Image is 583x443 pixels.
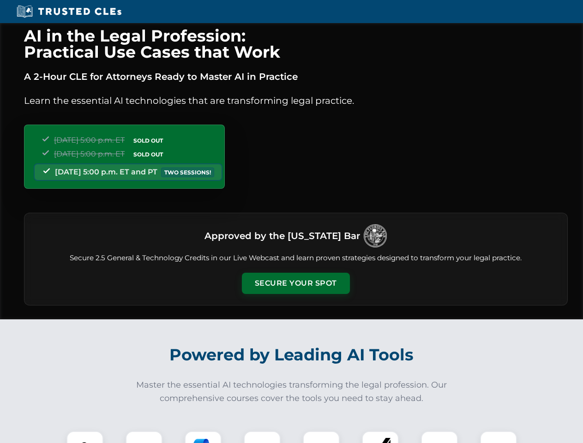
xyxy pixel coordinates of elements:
p: A 2-Hour CLE for Attorneys Ready to Master AI in Practice [24,69,568,84]
span: [DATE] 5:00 p.m. ET [54,150,125,158]
span: [DATE] 5:00 p.m. ET [54,136,125,144]
h1: AI in the Legal Profession: Practical Use Cases that Work [24,28,568,60]
p: Learn the essential AI technologies that are transforming legal practice. [24,93,568,108]
img: Logo [364,224,387,247]
p: Master the essential AI technologies transforming the legal profession. Our comprehensive courses... [130,378,453,405]
span: SOLD OUT [130,150,166,159]
h2: Powered by Leading AI Tools [36,339,547,371]
button: Secure Your Spot [242,273,350,294]
span: SOLD OUT [130,136,166,145]
h3: Approved by the [US_STATE] Bar [204,227,360,244]
img: Trusted CLEs [14,5,124,18]
p: Secure 2.5 General & Technology Credits in our Live Webcast and learn proven strategies designed ... [36,253,556,263]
